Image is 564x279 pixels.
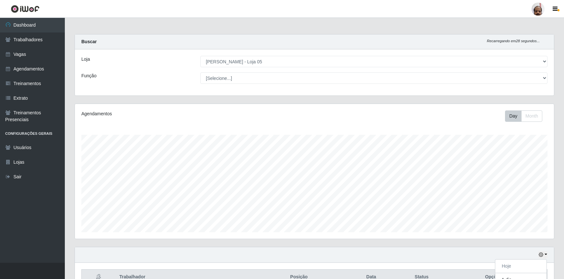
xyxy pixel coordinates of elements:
label: Loja [81,56,90,63]
div: Toolbar with button groups [505,110,547,122]
strong: Buscar [81,39,97,44]
label: Função [81,72,97,79]
img: CoreUI Logo [11,5,40,13]
i: Recarregando em 28 segundos... [487,39,540,43]
button: Hoje [495,260,546,273]
button: Day [505,110,522,122]
div: First group [505,110,542,122]
button: Month [521,110,542,122]
div: Agendamentos [81,110,270,117]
